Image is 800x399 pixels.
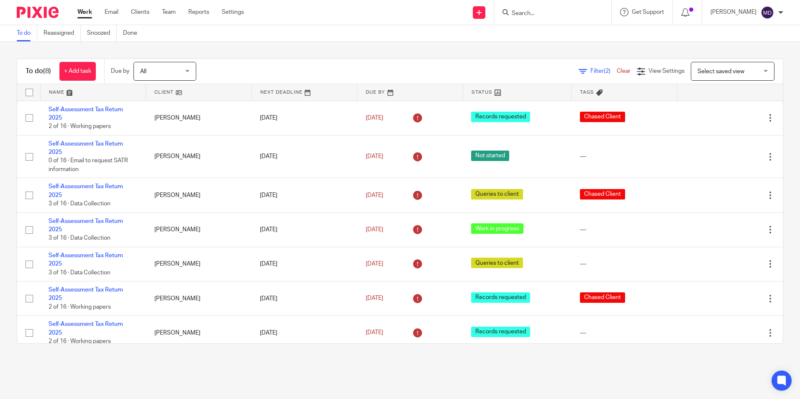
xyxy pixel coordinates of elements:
td: [DATE] [251,135,357,178]
a: Reports [188,8,209,16]
span: Records requested [471,112,530,122]
span: Records requested [471,292,530,303]
span: Chased Client [580,112,625,122]
img: svg%3E [761,6,774,19]
a: Self-Assessment Tax Return 2025 [49,141,123,155]
a: Team [162,8,176,16]
span: (8) [43,68,51,74]
div: --- [580,152,669,161]
td: [PERSON_NAME] [146,281,252,316]
td: [DATE] [251,316,357,350]
td: [DATE] [251,101,357,135]
img: Pixie [17,7,59,18]
span: Filter [590,68,617,74]
td: [DATE] [251,212,357,247]
td: [PERSON_NAME] [146,247,252,281]
span: Queries to client [471,258,523,268]
span: [DATE] [366,115,383,121]
td: [PERSON_NAME] [146,316,252,350]
div: --- [580,260,669,268]
td: [PERSON_NAME] [146,212,252,247]
span: [DATE] [366,192,383,198]
a: Self-Assessment Tax Return 2025 [49,218,123,233]
a: Self-Assessment Tax Return 2025 [49,253,123,267]
span: 3 of 16 · Data Collection [49,201,110,207]
a: Work [77,8,92,16]
span: (2) [604,68,610,74]
span: 2 of 16 · Working papers [49,338,111,344]
a: Clients [131,8,149,16]
span: Chased Client [580,189,625,199]
div: --- [580,329,669,337]
span: Work in progress [471,223,523,234]
p: [PERSON_NAME] [710,8,756,16]
span: Records requested [471,327,530,337]
a: Settings [222,8,244,16]
span: 2 of 16 · Working papers [49,123,111,129]
a: Self-Assessment Tax Return 2025 [49,107,123,121]
input: Search [511,10,586,18]
td: [PERSON_NAME] [146,135,252,178]
span: Chased Client [580,292,625,303]
span: 3 of 16 · Data Collection [49,270,110,276]
span: Get Support [632,9,664,15]
span: Select saved view [697,69,744,74]
span: [DATE] [366,261,383,267]
a: Self-Assessment Tax Return 2025 [49,321,123,335]
a: Reassigned [44,25,81,41]
span: [DATE] [366,296,383,302]
span: [DATE] [366,153,383,159]
td: [DATE] [251,281,357,316]
span: All [140,69,146,74]
a: Clear [617,68,631,74]
span: 0 of 16 · Email to request SATR information [49,158,128,173]
span: 2 of 16 · Working papers [49,304,111,310]
a: + Add task [59,62,96,81]
td: [PERSON_NAME] [146,178,252,212]
span: 3 of 16 · Data Collection [49,235,110,241]
a: Email [105,8,118,16]
span: [DATE] [366,227,383,233]
a: Snoozed [87,25,117,41]
td: [DATE] [251,247,357,281]
span: Not started [471,151,509,161]
span: Queries to client [471,189,523,199]
span: [DATE] [366,330,383,336]
td: [DATE] [251,178,357,212]
td: [PERSON_NAME] [146,101,252,135]
h1: To do [26,67,51,76]
span: Tags [580,90,594,95]
a: Self-Assessment Tax Return 2025 [49,184,123,198]
div: --- [580,225,669,234]
p: Due by [111,67,129,75]
a: Self-Assessment Tax Return 2025 [49,287,123,301]
a: To do [17,25,37,41]
span: View Settings [649,68,685,74]
a: Done [123,25,144,41]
